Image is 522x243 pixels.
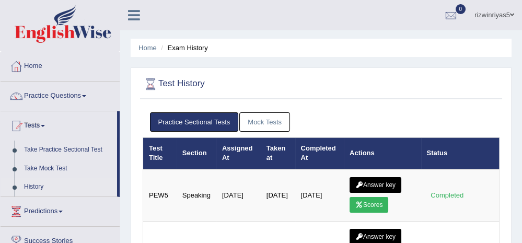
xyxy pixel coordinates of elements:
th: Assigned At [216,137,261,169]
a: Take Practice Sectional Test [19,141,117,159]
th: Completed At [295,137,344,169]
h2: Test History [143,76,364,92]
a: Practice Sectional Tests [150,112,239,132]
a: Predictions [1,197,120,223]
a: Tests [1,111,117,137]
th: Status [421,137,500,169]
span: 0 [456,4,466,14]
th: Actions [344,137,421,169]
li: Exam History [158,43,208,53]
td: [DATE] [261,169,295,222]
a: Practice Questions [1,82,120,108]
th: Section [177,137,216,169]
a: Mock Tests [239,112,290,132]
a: Home [1,52,120,78]
div: Completed [427,190,468,201]
td: [DATE] [295,169,344,222]
a: Take Mock Test [19,159,117,178]
a: Answer key [350,177,401,193]
th: Taken at [261,137,295,169]
a: Scores [350,197,388,213]
td: Speaking [177,169,216,222]
td: PEW5 [143,169,177,222]
td: [DATE] [216,169,261,222]
a: History [19,178,117,196]
th: Test Title [143,137,177,169]
a: Home [138,44,157,52]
